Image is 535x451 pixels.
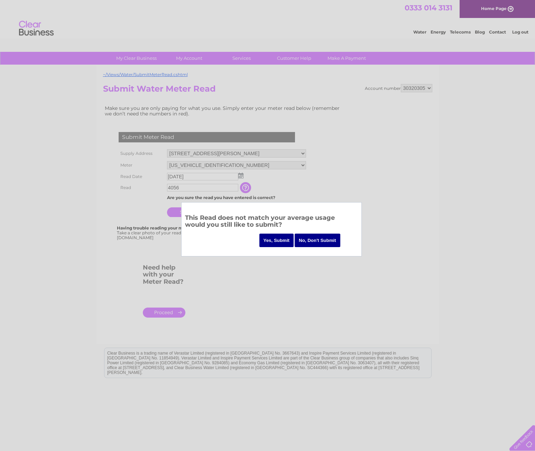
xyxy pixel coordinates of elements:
[450,29,471,35] a: Telecoms
[19,18,54,39] img: logo.png
[295,234,340,247] input: No, Don't Submit
[104,4,431,34] div: Clear Business is a trading name of Verastar Limited (registered in [GEOGRAPHIC_DATA] No. 3667643...
[475,29,485,35] a: Blog
[259,234,294,247] input: Yes, Submit
[405,3,452,12] a: 0333 014 3131
[431,29,446,35] a: Energy
[413,29,426,35] a: Water
[489,29,506,35] a: Contact
[185,213,358,232] h3: This Read does not match your average usage would you still like to submit?
[512,29,528,35] a: Log out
